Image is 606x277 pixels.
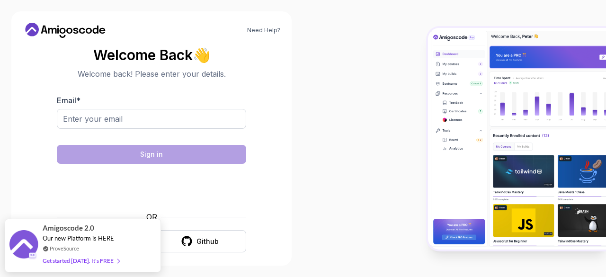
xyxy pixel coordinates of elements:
[57,96,80,105] label: Email *
[57,68,246,80] p: Welcome back! Please enter your details.
[57,109,246,129] input: Enter your email
[247,27,280,34] a: Need Help?
[140,150,163,159] div: Sign in
[43,234,114,242] span: Our new Platform is HERE
[9,230,38,261] img: provesource social proof notification image
[57,145,246,164] button: Sign in
[192,47,210,63] span: 👋
[43,255,119,266] div: Get started [DATE]. It's FREE
[23,23,108,38] a: Home link
[43,223,94,233] span: Amigoscode 2.0
[57,47,246,63] h2: Welcome Back
[196,237,219,246] div: Github
[50,244,79,252] a: ProveSource
[428,28,606,250] img: Amigoscode Dashboard
[146,211,157,223] p: OR
[80,170,223,206] iframe: Widget contendo caixa de seleção para desafio de segurança hCaptcha
[153,230,246,252] button: Github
